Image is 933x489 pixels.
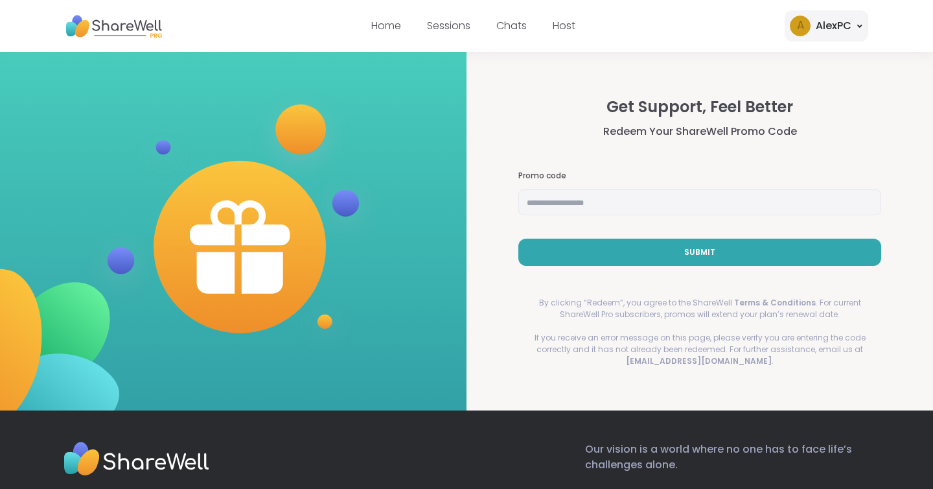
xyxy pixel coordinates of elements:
h2: Get Support, Feel Better [518,95,881,119]
a: Home [371,18,401,33]
a: [EMAIL_ADDRESS][DOMAIN_NAME] [626,355,772,366]
a: Sessions [427,18,470,33]
span: Submit [684,246,715,258]
div: AlexPC [816,18,851,34]
button: Submit [518,239,881,266]
p: Our vision is a world where no one has to face life’s challenges alone. [585,442,868,483]
span: A [797,18,804,34]
a: Terms & Conditions [734,297,816,308]
h3: Promo code [518,171,881,182]
a: Chats [496,18,527,33]
h3: Redeem Your ShareWell Promo Code [518,124,881,139]
img: ShareWell Nav Logo [65,8,162,44]
a: Host [553,18,575,33]
p: If you receive an error message on this page, please verify you are entering the code correctly a... [518,332,881,367]
img: Sharewell [63,442,209,479]
p: By clicking “Redeem”, you agree to the ShareWell . For current ShareWell Pro subscribers, promos ... [518,297,881,320]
